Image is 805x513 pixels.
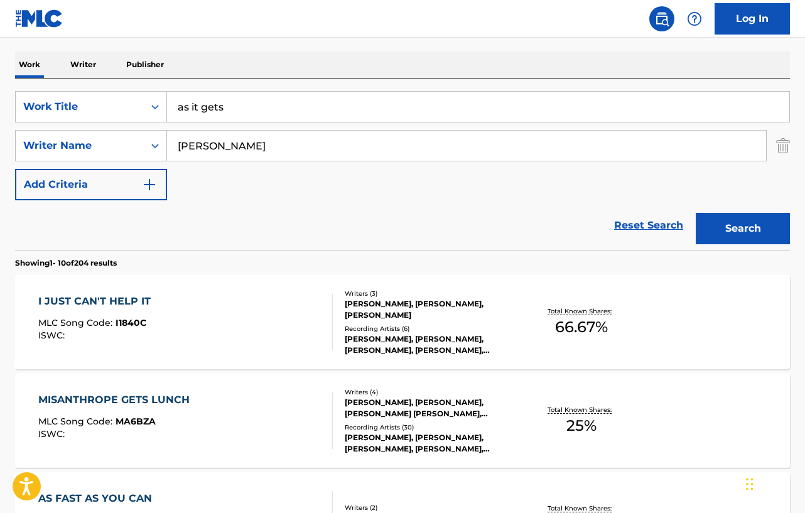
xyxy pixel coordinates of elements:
[682,6,707,31] div: Help
[696,213,790,244] button: Search
[548,405,615,414] p: Total Known Shares:
[38,428,68,440] span: ISWC :
[38,294,157,309] div: I JUST CAN'T HELP IT
[116,317,146,328] span: I1840C
[142,177,157,192] img: 9d2ae6d4665cec9f34b9.svg
[548,504,615,513] p: Total Known Shares:
[345,503,517,512] div: Writers ( 2 )
[15,257,117,269] p: Showing 1 - 10 of 204 results
[15,91,790,251] form: Search Form
[15,275,790,369] a: I JUST CAN'T HELP ITMLC Song Code:I1840CISWC:Writers (3)[PERSON_NAME], [PERSON_NAME], [PERSON_NAM...
[67,51,100,78] p: Writer
[566,414,597,437] span: 25 %
[15,9,63,28] img: MLC Logo
[742,453,805,513] iframe: Chat Widget
[38,392,196,408] div: MISANTHROPE GETS LUNCH
[38,330,68,341] span: ISWC :
[38,416,116,427] span: MLC Song Code :
[345,298,517,321] div: [PERSON_NAME], [PERSON_NAME], [PERSON_NAME]
[776,130,790,161] img: Delete Criterion
[122,51,168,78] p: Publisher
[649,6,674,31] a: Public Search
[38,317,116,328] span: MLC Song Code :
[15,169,167,200] button: Add Criteria
[345,387,517,397] div: Writers ( 4 )
[38,491,158,506] div: AS FAST AS YOU CAN
[23,138,136,153] div: Writer Name
[687,11,702,26] img: help
[345,423,517,432] div: Recording Artists ( 30 )
[345,333,517,356] div: [PERSON_NAME], [PERSON_NAME], [PERSON_NAME], [PERSON_NAME], [PERSON_NAME]
[548,306,615,316] p: Total Known Shares:
[116,416,156,427] span: MA6BZA
[15,51,44,78] p: Work
[345,432,517,455] div: [PERSON_NAME], [PERSON_NAME], [PERSON_NAME], [PERSON_NAME], [PERSON_NAME], [PERSON_NAME], [PERSON...
[23,99,136,114] div: Work Title
[654,11,669,26] img: search
[345,289,517,298] div: Writers ( 3 )
[345,324,517,333] div: Recording Artists ( 6 )
[555,316,608,338] span: 66.67 %
[15,374,790,468] a: MISANTHROPE GETS LUNCHMLC Song Code:MA6BZAISWC:Writers (4)[PERSON_NAME], [PERSON_NAME], [PERSON_N...
[715,3,790,35] a: Log In
[746,465,754,503] div: Drag
[608,212,689,239] a: Reset Search
[345,397,517,419] div: [PERSON_NAME], [PERSON_NAME], [PERSON_NAME] [PERSON_NAME], [PERSON_NAME]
